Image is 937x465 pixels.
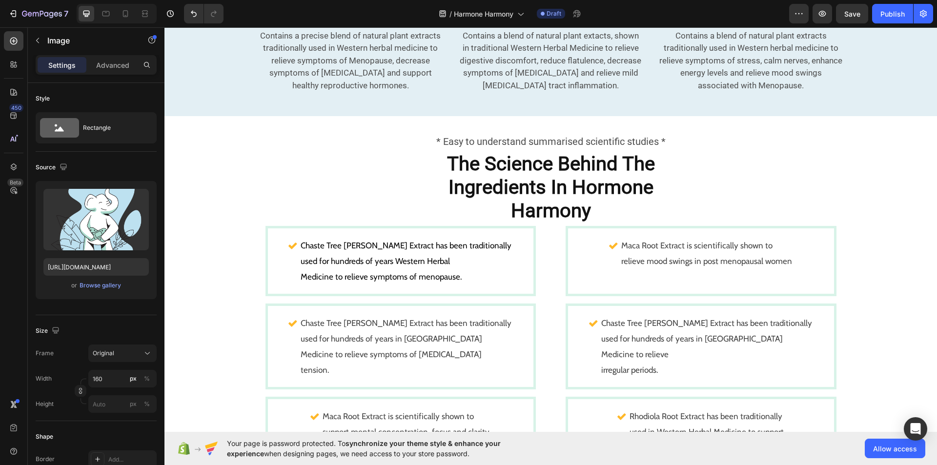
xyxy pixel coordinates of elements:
[144,400,150,408] div: %
[465,397,619,412] p: used in Western Herbal Medicine to support
[127,398,139,410] button: %
[36,324,61,338] div: Size
[547,9,561,18] span: Draft
[136,288,347,303] p: Chaste Tree [PERSON_NAME] Extract has been traditionally
[449,9,452,19] span: /
[141,373,153,384] button: px
[136,213,347,223] span: Chaste Tree [PERSON_NAME] Extract has been traditionally
[43,189,149,250] img: preview-image
[454,9,513,19] span: Harmone Harmony
[144,374,150,383] div: %
[880,9,905,19] div: Publish
[158,397,325,412] p: support mental concentration, focus and clarity
[47,35,130,46] p: Image
[93,349,114,358] span: Original
[136,335,347,350] p: tension.
[465,381,619,397] p: Rhodiola Root Extract has been traditionally
[437,303,648,319] p: used for hundreds of years in [GEOGRAPHIC_DATA]
[836,4,868,23] button: Save
[437,288,648,303] p: Chaste Tree [PERSON_NAME] Extract has been traditionally
[36,349,54,358] label: Frame
[457,210,628,226] p: Maca Root Extract is scientifically shown to
[48,60,76,70] p: Settings
[80,281,121,290] div: Browse gallery
[130,374,137,383] div: px
[83,117,143,139] div: Rectangle
[283,125,490,148] strong: The Science Behind The
[79,281,122,290] button: Browse gallery
[7,179,23,186] div: Beta
[96,60,129,70] p: Advanced
[457,226,628,242] p: relieve mood swings in post menopausal women
[844,10,860,18] span: Save
[158,381,325,397] p: Maca Root Extract is scientifically shown to
[36,400,54,408] label: Height
[227,438,539,459] span: Your page is password protected. To when designing pages, we need access to your store password.
[88,395,157,413] input: px%
[36,374,52,383] label: Width
[127,373,139,384] button: %
[36,455,55,464] div: Border
[36,432,53,441] div: Shape
[141,398,153,410] button: px
[108,455,154,464] div: Add...
[36,161,69,174] div: Source
[904,417,927,441] div: Open Intercom Messenger
[88,370,157,387] input: px%
[284,148,489,171] strong: Ingredients In Hormone
[9,104,23,112] div: 450
[64,8,68,20] p: 7
[136,244,298,254] span: Medicine to relieve symptoms of menopause.
[227,439,501,458] span: synchronize your theme style & enhance your experience
[43,258,149,276] input: https://example.com/image.jpg
[130,400,137,408] div: px
[71,280,77,291] span: or
[872,4,913,23] button: Publish
[88,344,157,362] button: Original
[346,172,427,195] strong: Harmony
[184,4,224,23] div: Undo/Redo
[865,439,925,458] button: Allow access
[136,303,347,335] p: used for hundreds of years in [GEOGRAPHIC_DATA] Medicine to relieve symptoms of [MEDICAL_DATA]
[437,335,648,350] p: irregular periods.
[873,444,917,454] span: Allow access
[437,319,648,335] p: Medicine to relieve
[164,27,937,432] iframe: Design area
[36,94,50,103] div: Style
[4,4,73,23] button: 7
[136,229,285,239] span: used for hundreds of years Western Herbal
